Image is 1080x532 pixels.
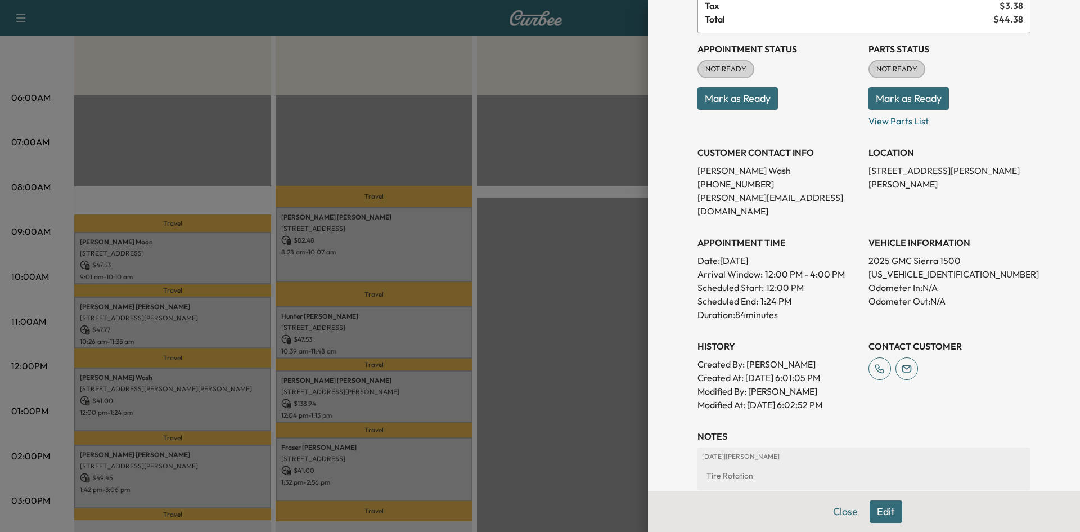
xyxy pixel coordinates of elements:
h3: Parts Status [868,42,1030,56]
span: $ 44.38 [993,12,1023,26]
h3: History [697,339,859,353]
h3: VEHICLE INFORMATION [868,236,1030,249]
button: Edit [870,500,902,523]
p: [PERSON_NAME] Wash [697,164,859,177]
button: Mark as Ready [697,87,778,110]
h3: LOCATION [868,146,1030,159]
span: NOT READY [870,64,924,75]
h3: CONTACT CUSTOMER [868,339,1030,353]
p: Scheduled End: [697,294,758,308]
button: Mark as Ready [868,87,949,110]
p: [PERSON_NAME][EMAIL_ADDRESS][DOMAIN_NAME] [697,191,859,218]
p: Created By : [PERSON_NAME] [697,357,859,371]
p: Modified By : [PERSON_NAME] [697,385,859,398]
p: Odometer Out: N/A [868,294,1030,308]
p: [PHONE_NUMBER] [697,177,859,191]
p: Modified At : [DATE] 6:02:52 PM [697,398,859,412]
p: [DATE] | [PERSON_NAME] [702,452,1026,461]
p: Duration: 84 minutes [697,308,859,321]
p: [STREET_ADDRESS][PERSON_NAME][PERSON_NAME] [868,164,1030,191]
button: Close [826,500,865,523]
p: Scheduled Start: [697,281,764,294]
p: [US_VEHICLE_IDENTIFICATION_NUMBER] [868,267,1030,281]
p: 1:24 PM [760,294,791,308]
p: Date: [DATE] [697,254,859,267]
span: Total [705,12,993,26]
p: View Parts List [868,110,1030,128]
div: Tire Rotation [702,466,1026,486]
p: 2025 GMC Sierra 1500 [868,254,1030,267]
h3: NOTES [697,430,1030,443]
h3: APPOINTMENT TIME [697,236,859,249]
span: NOT READY [699,64,753,75]
p: Created At : [DATE] 6:01:05 PM [697,371,859,385]
span: 12:00 PM - 4:00 PM [765,267,845,281]
p: Odometer In: N/A [868,281,1030,294]
p: Arrival Window: [697,267,859,281]
h3: Appointment Status [697,42,859,56]
h3: CUSTOMER CONTACT INFO [697,146,859,159]
p: 12:00 PM [766,281,804,294]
